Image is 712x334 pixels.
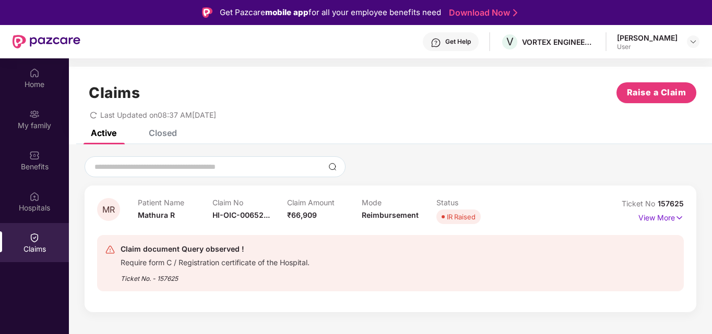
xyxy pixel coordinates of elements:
div: Get Pazcare for all your employee benefits need [220,6,441,19]
a: Download Now [449,7,514,18]
p: Mode [362,198,436,207]
div: VORTEX ENGINEERING(PVT) LTD. [522,37,595,47]
img: svg+xml;base64,PHN2ZyB3aWR0aD0iMjAiIGhlaWdodD0iMjAiIHZpZXdCb3g9IjAgMCAyMCAyMCIgZmlsbD0ibm9uZSIgeG... [29,109,40,119]
img: svg+xml;base64,PHN2ZyBpZD0iSGVscC0zMngzMiIgeG1sbnM9Imh0dHA6Ly93d3cudzMub3JnLzIwMDAvc3ZnIiB3aWR0aD... [431,38,441,48]
span: Ticket No [622,199,658,208]
h1: Claims [89,84,140,102]
img: svg+xml;base64,PHN2ZyBpZD0iSG9tZSIgeG1sbnM9Imh0dHA6Ly93d3cudzMub3JnLzIwMDAvc3ZnIiB3aWR0aD0iMjAiIG... [29,68,40,78]
img: svg+xml;base64,PHN2ZyBpZD0iU2VhcmNoLTMyeDMyIiB4bWxucz0iaHR0cDovL3d3dy53My5vcmcvMjAwMC9zdmciIHdpZH... [328,163,337,171]
strong: mobile app [265,7,308,17]
img: svg+xml;base64,PHN2ZyBpZD0iSG9zcGl0YWxzIiB4bWxucz0iaHR0cDovL3d3dy53My5vcmcvMjAwMC9zdmciIHdpZHRoPS... [29,191,40,202]
p: Status [436,198,511,207]
p: Patient Name [138,198,212,207]
span: Raise a Claim [627,86,686,99]
div: IR Raised [447,212,476,222]
img: svg+xml;base64,PHN2ZyBpZD0iQ2xhaW0iIHhtbG5zPSJodHRwOi8vd3d3LnczLm9yZy8yMDAwL3N2ZyIgd2lkdGg9IjIwIi... [29,232,40,243]
span: MR [102,205,115,214]
img: svg+xml;base64,PHN2ZyB4bWxucz0iaHR0cDovL3d3dy53My5vcmcvMjAwMC9zdmciIHdpZHRoPSIyNCIgaGVpZ2h0PSIyNC... [105,244,115,255]
span: ₹66,909 [287,211,317,219]
span: Last Updated on 08:37 AM[DATE] [100,110,216,119]
p: View More [638,209,684,224]
div: Ticket No. - 157625 [121,267,310,283]
div: Closed [149,128,177,138]
div: Require form C / Registration certificate of the Hospital. [121,255,310,267]
span: Mathura R [138,211,175,219]
span: 157625 [658,199,684,208]
div: [PERSON_NAME] [617,33,678,43]
span: HI-OIC-00652... [212,211,270,219]
p: Claim Amount [287,198,362,207]
button: Raise a Claim [616,82,696,103]
span: V [506,35,514,48]
div: Claim document Query observed ! [121,243,310,255]
img: svg+xml;base64,PHN2ZyBpZD0iQmVuZWZpdHMiIHhtbG5zPSJodHRwOi8vd3d3LnczLm9yZy8yMDAwL3N2ZyIgd2lkdGg9Ij... [29,150,40,160]
span: redo [90,110,97,119]
p: Claim No [212,198,287,207]
span: Reimbursement [362,211,419,219]
img: Stroke [513,7,517,18]
img: svg+xml;base64,PHN2ZyB4bWxucz0iaHR0cDovL3d3dy53My5vcmcvMjAwMC9zdmciIHdpZHRoPSIxNyIgaGVpZ2h0PSIxNy... [675,212,684,224]
img: Logo [202,7,212,18]
div: Active [91,128,116,138]
img: New Pazcare Logo [13,35,80,48]
div: User [617,43,678,51]
img: svg+xml;base64,PHN2ZyBpZD0iRHJvcGRvd24tMzJ4MzIiIHhtbG5zPSJodHRwOi8vd3d3LnczLm9yZy8yMDAwL3N2ZyIgd2... [689,38,697,46]
div: Get Help [445,38,471,46]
